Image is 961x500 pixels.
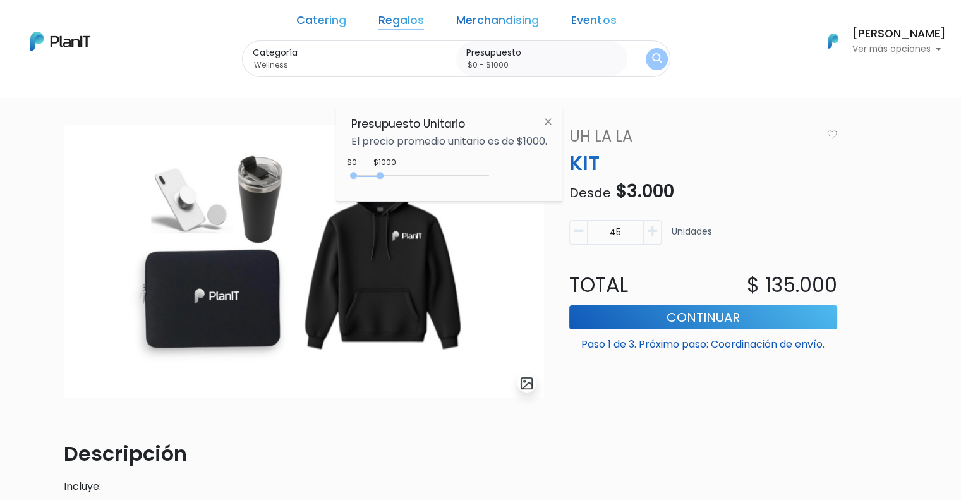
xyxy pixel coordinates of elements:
a: Merchandising [456,15,539,30]
a: Uh La La [562,125,821,148]
span: Desde [569,184,611,202]
img: gallery-light [519,376,534,391]
div: $1000 [373,157,396,168]
button: Continuar [569,305,837,329]
img: heart_icon [827,130,837,139]
p: Incluye: [64,479,544,494]
div: ¿Necesitás ayuda? [65,12,182,37]
button: PlanIt Logo [PERSON_NAME] Ver más opciones [812,25,946,58]
p: $ 135.000 [747,270,837,300]
img: PlanIt Logo [30,32,90,51]
p: Total [562,270,703,300]
img: search_button-432b6d5273f82d61273b3651a40e1bd1b912527efae98b1b7a1b2c0702e16a8d.svg [652,53,662,65]
p: Descripción [64,439,544,469]
label: Categoría [253,46,451,59]
div: $0 [347,157,357,168]
p: El precio promedio unitario es de $1000. [351,137,547,147]
p: Paso 1 de 3. Próximo paso: Coordinación de envío. [569,332,837,352]
p: Unidades [672,225,712,250]
span: $3.000 [615,179,674,204]
p: Ver más opciones [852,45,946,54]
a: Eventos [571,15,616,30]
a: Catering [296,15,346,30]
img: close-6986928ebcb1d6c9903e3b54e860dbc4d054630f23adef3a32610726dff6a82b.svg [536,110,560,133]
h6: [PERSON_NAME] [852,28,946,40]
h6: Presupuesto Unitario [351,118,547,131]
label: Presupuesto [466,46,622,59]
img: PlanIt Logo [819,27,847,55]
p: KIT [562,148,845,178]
a: Regalos [378,15,424,30]
img: 8E3B4009-AF7E-4BBD-A449-79D280C7DD74.jpeg [64,125,544,398]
